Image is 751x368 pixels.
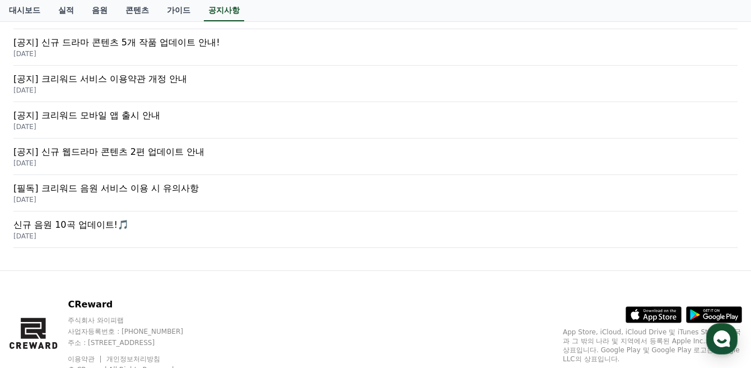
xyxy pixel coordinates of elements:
[13,232,738,241] p: [DATE]
[68,316,204,325] p: 주식회사 와이피랩
[68,338,204,347] p: 주소 : [STREET_ADDRESS]
[68,327,204,336] p: 사업자등록번호 : [PHONE_NUMBER]
[13,159,738,168] p: [DATE]
[13,86,738,95] p: [DATE]
[13,36,738,49] p: [공지] 신규 드라마 콘텐츠 5개 작품 업데이트 안내!
[13,195,738,204] p: [DATE]
[35,292,42,301] span: 홈
[13,175,738,211] a: [필독] 크리워드 음원 서비스 이용 시 유의사항 [DATE]
[13,182,738,195] p: [필독] 크리워드 음원 서비스 이용 시 유의사항
[13,29,738,66] a: [공지] 신규 드라마 콘텐츠 5개 작품 업데이트 안내! [DATE]
[68,298,204,311] p: CReward
[173,292,186,301] span: 설정
[13,218,738,232] p: 신규 음원 10곡 업데이트!🎵
[13,122,738,131] p: [DATE]
[13,145,738,159] p: [공지] 신규 웹드라마 콘텐츠 2편 업데이트 안내
[13,211,738,248] a: 신규 음원 10곡 업데이트!🎵 [DATE]
[563,328,742,364] p: App Store, iCloud, iCloud Drive 및 iTunes Store는 미국과 그 밖의 나라 및 지역에서 등록된 Apple Inc.의 서비스 상표입니다. Goo...
[74,275,144,303] a: 대화
[13,49,738,58] p: [DATE]
[13,139,738,175] a: [공지] 신규 웹드라마 콘텐츠 2편 업데이트 안내 [DATE]
[13,102,738,139] a: [공지] 크리워드 모바일 앱 출시 안내 [DATE]
[13,66,738,102] a: [공지] 크리워드 서비스 이용약관 개정 안내 [DATE]
[144,275,215,303] a: 설정
[68,355,103,363] a: 이용약관
[13,109,738,122] p: [공지] 크리워드 모바일 앱 출시 안내
[106,355,160,363] a: 개인정보처리방침
[13,72,738,86] p: [공지] 크리워드 서비스 이용약관 개정 안내
[102,292,116,301] span: 대화
[3,275,74,303] a: 홈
